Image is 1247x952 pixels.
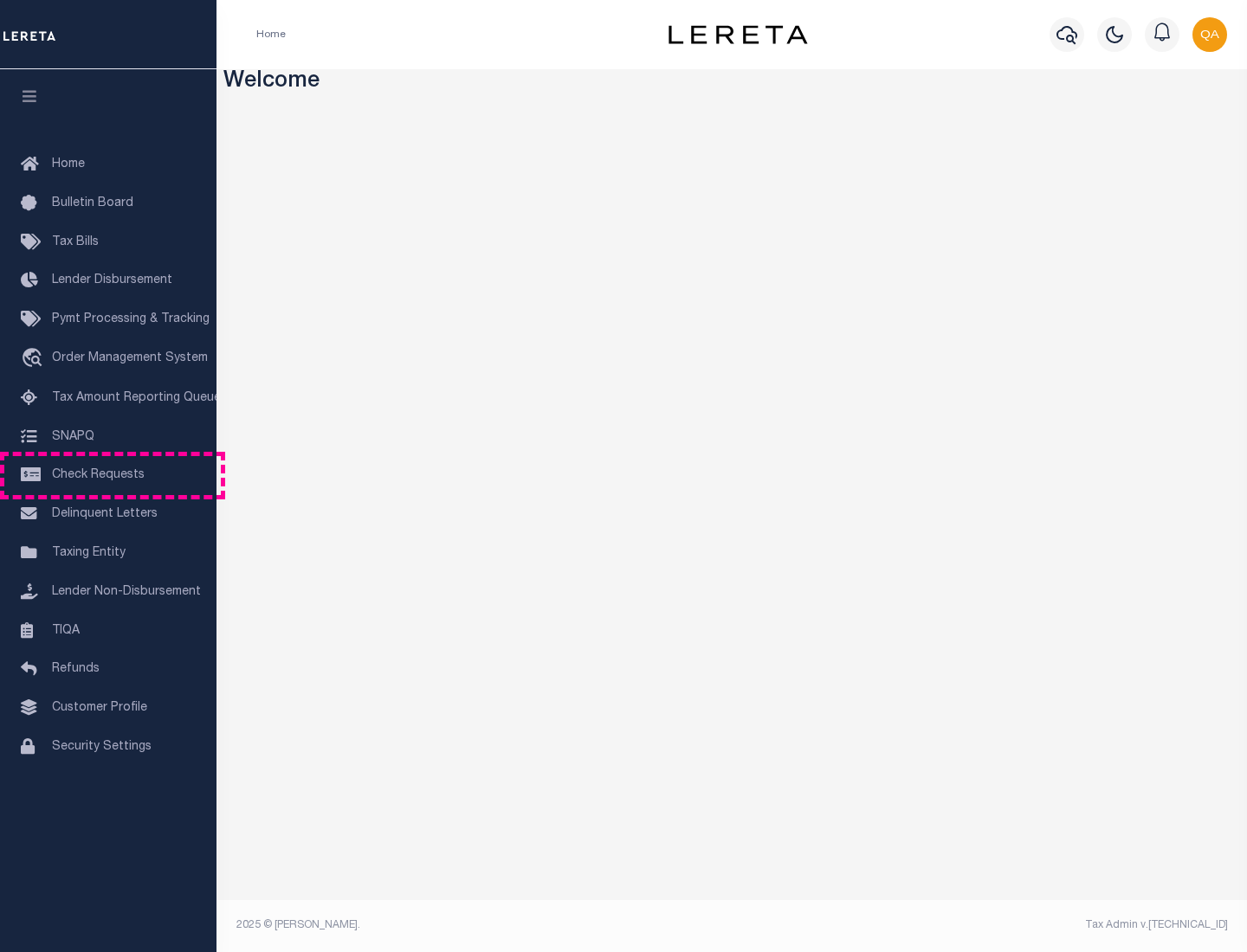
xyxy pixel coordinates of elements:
[52,313,210,325] span: Pymt Processing & Tracking
[52,352,208,364] span: Order Management System
[52,236,99,248] span: Tax Bills
[52,274,172,286] span: Lender Disbursement
[52,197,133,209] span: Bulletin Board
[52,469,145,481] span: Check Requests
[52,663,100,675] span: Refunds
[52,586,201,598] span: Lender Non-Disbursement
[223,917,733,933] div: 2025 © [PERSON_NAME].
[669,25,807,44] img: logo-dark.svg
[52,547,126,559] span: Taxing Entity
[52,624,80,636] span: TIQA
[52,158,85,170] span: Home
[1192,17,1227,52] img: svg+xml;base64,PHN2ZyB4bWxucz0iaHR0cDovL3d3dy53My5vcmcvMjAwMC9zdmciIHBvaW50ZXItZXZlbnRzPSJub25lIi...
[52,702,147,714] span: Customer Profile
[223,69,1241,96] h3: Welcome
[52,430,94,442] span: SNAPQ
[745,917,1228,933] div: Tax Admin v.[TECHNICAL_ID]
[52,392,221,404] span: Tax Amount Reporting Queue
[52,508,158,520] span: Delinquent Letters
[256,27,286,42] li: Home
[21,348,48,370] i: travel_explore
[52,741,152,753] span: Security Settings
